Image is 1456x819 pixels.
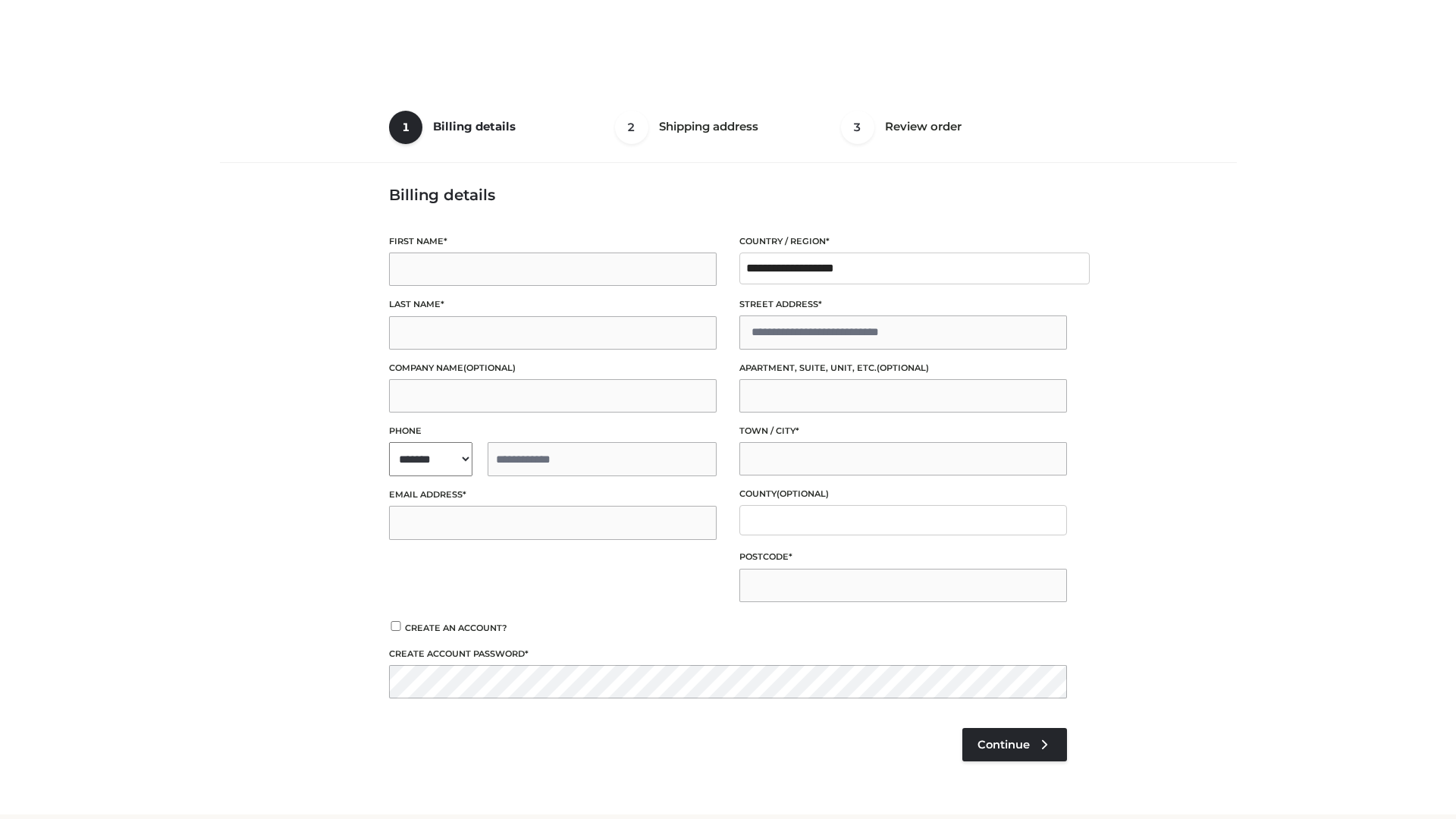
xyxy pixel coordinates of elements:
input: Create an account? [389,621,403,631]
label: Phone [389,424,717,438]
label: County [739,487,1067,501]
h3: Billing details [389,186,1067,204]
label: Town / City [739,424,1067,438]
span: Continue [977,738,1030,752]
span: Shipping address [659,119,758,133]
span: (optional) [463,362,516,373]
span: 2 [615,111,648,144]
label: Postcode [739,550,1067,564]
span: 1 [389,111,422,144]
label: Create account password [389,647,1067,661]
span: (optional) [877,362,929,373]
label: Apartment, suite, unit, etc. [739,361,1067,375]
span: 3 [841,111,874,144]
label: Company name [389,361,717,375]
span: Billing details [433,119,516,133]
span: (optional) [777,488,829,499]
label: Street address [739,297,1067,312]
span: Create an account? [405,623,507,633]
label: Last name [389,297,717,312]
label: First name [389,234,717,249]
span: Review order [885,119,962,133]
a: Continue [962,728,1067,761]
label: Email address [389,488,717,502]
label: Country / Region [739,234,1067,249]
